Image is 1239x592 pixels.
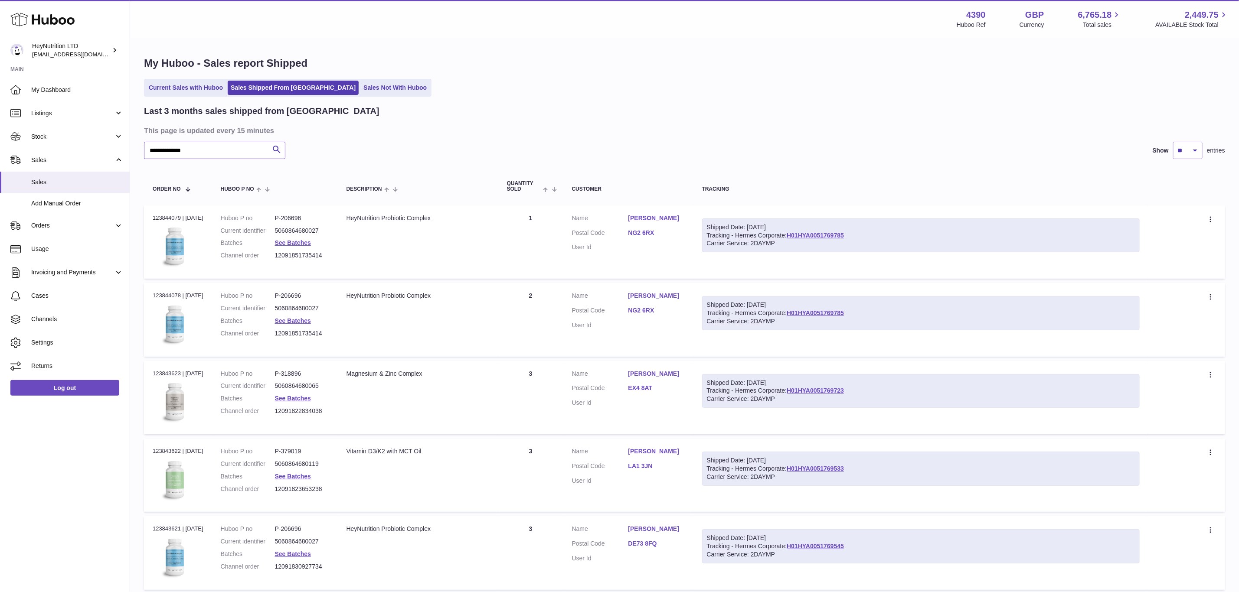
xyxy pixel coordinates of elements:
a: 2,449.75 AVAILABLE Stock Total [1155,9,1229,29]
dt: Name [572,214,628,224]
div: Tracking - Hermes Corporate: [702,452,1140,486]
strong: GBP [1025,9,1044,21]
img: info@heynutrition.com [10,44,23,57]
span: Description [347,186,382,192]
a: NG2 6RX [628,229,685,237]
dd: 5060864680065 [275,382,329,390]
a: See Batches [275,395,311,402]
img: 43901725567059.jpg [153,380,196,423]
dt: User Id [572,399,628,407]
td: 3 [498,361,563,434]
dt: Channel order [221,485,275,493]
div: Customer [572,186,685,192]
dt: Channel order [221,563,275,571]
a: EX4 8AT [628,384,685,392]
span: Listings [31,109,114,117]
dd: 12091851735414 [275,329,329,338]
dd: 12091830927734 [275,563,329,571]
strong: 4390 [966,9,986,21]
td: 1 [498,205,563,279]
td: 2 [498,283,563,356]
span: Add Manual Order [31,199,123,208]
span: 6,765.18 [1078,9,1112,21]
div: Shipped Date: [DATE] [707,301,1135,309]
dt: Current identifier [221,382,275,390]
dt: Postal Code [572,462,628,472]
div: HeyNutrition Probiotic Complex [347,525,490,533]
a: DE73 8FQ [628,540,685,548]
dd: P-206696 [275,525,329,533]
dt: Batches [221,239,275,247]
div: 123843623 | [DATE] [153,370,203,377]
div: Carrier Service: 2DAYMP [707,473,1135,481]
dt: Channel order [221,251,275,260]
span: Channels [31,315,123,323]
a: H01HYA0051769785 [787,309,844,316]
a: 6,765.18 Total sales [1078,9,1122,29]
span: Stock [31,133,114,141]
dt: Postal Code [572,306,628,317]
div: Huboo Ref [957,21,986,29]
dt: Huboo P no [221,447,275,455]
div: Carrier Service: 2DAYMP [707,395,1135,403]
dt: Postal Code [572,229,628,239]
div: Carrier Service: 2DAYMP [707,239,1135,247]
dd: 5060864680027 [275,537,329,546]
dt: Channel order [221,407,275,415]
div: HeyNutrition Probiotic Complex [347,214,490,222]
a: See Batches [275,317,311,324]
div: Currency [1020,21,1044,29]
dt: Huboo P no [221,292,275,300]
dd: 12091822834038 [275,407,329,415]
dt: User Id [572,477,628,485]
h2: Last 3 months sales shipped from [GEOGRAPHIC_DATA] [144,105,379,117]
a: [PERSON_NAME] [628,447,685,455]
span: Sales [31,156,114,164]
dt: Name [572,370,628,380]
div: HeyNutrition LTD [32,42,110,59]
div: 123844079 | [DATE] [153,214,203,222]
div: HeyNutrition Probiotic Complex [347,292,490,300]
div: Shipped Date: [DATE] [707,534,1135,542]
dt: Huboo P no [221,370,275,378]
dt: Current identifier [221,227,275,235]
dt: User Id [572,321,628,329]
span: Cases [31,292,123,300]
h3: This page is updated every 15 minutes [144,126,1223,135]
div: Carrier Service: 2DAYMP [707,550,1135,559]
span: Invoicing and Payments [31,268,114,276]
dd: P-206696 [275,292,329,300]
a: See Batches [275,550,311,557]
div: Tracking - Hermes Corporate: [702,296,1140,330]
a: H01HYA0051769545 [787,543,844,550]
span: Sales [31,178,123,186]
span: entries [1207,146,1225,155]
dd: 12091823653238 [275,485,329,493]
dt: Batches [221,472,275,481]
dt: Postal Code [572,384,628,394]
div: Carrier Service: 2DAYMP [707,317,1135,325]
dt: Batches [221,550,275,558]
a: Sales Shipped From [GEOGRAPHIC_DATA] [228,81,359,95]
a: Log out [10,380,119,396]
dd: 5060864680119 [275,460,329,468]
span: Quantity Sold [507,181,541,192]
span: Orders [31,221,114,230]
span: AVAILABLE Stock Total [1155,21,1229,29]
div: 123844078 | [DATE] [153,292,203,299]
td: 3 [498,516,563,589]
span: My Dashboard [31,86,123,94]
dt: User Id [572,243,628,251]
dt: Batches [221,394,275,403]
span: Total sales [1083,21,1121,29]
a: See Batches [275,239,311,246]
dt: Current identifier [221,460,275,468]
dd: P-379019 [275,447,329,455]
div: Tracking [702,186,1140,192]
a: Current Sales with Huboo [146,81,226,95]
dt: Huboo P no [221,214,275,222]
div: Shipped Date: [DATE] [707,223,1135,231]
dt: Name [572,292,628,302]
dt: Current identifier [221,537,275,546]
span: [EMAIL_ADDRESS][DOMAIN_NAME] [32,51,127,58]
